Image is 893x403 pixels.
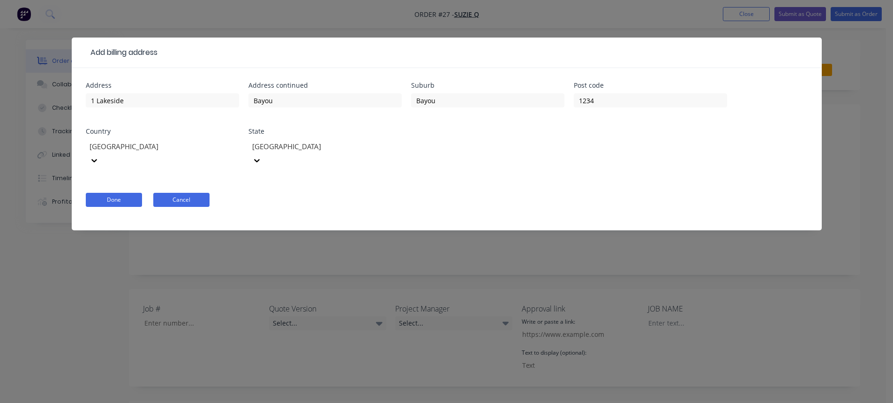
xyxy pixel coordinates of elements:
div: Address continued [248,82,402,89]
button: Done [86,193,142,207]
div: Post code [574,82,727,89]
button: Cancel [153,193,210,207]
div: Country [86,128,239,135]
div: State [248,128,402,135]
div: Suburb [411,82,564,89]
div: Address [86,82,239,89]
div: Add billing address [86,47,158,58]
